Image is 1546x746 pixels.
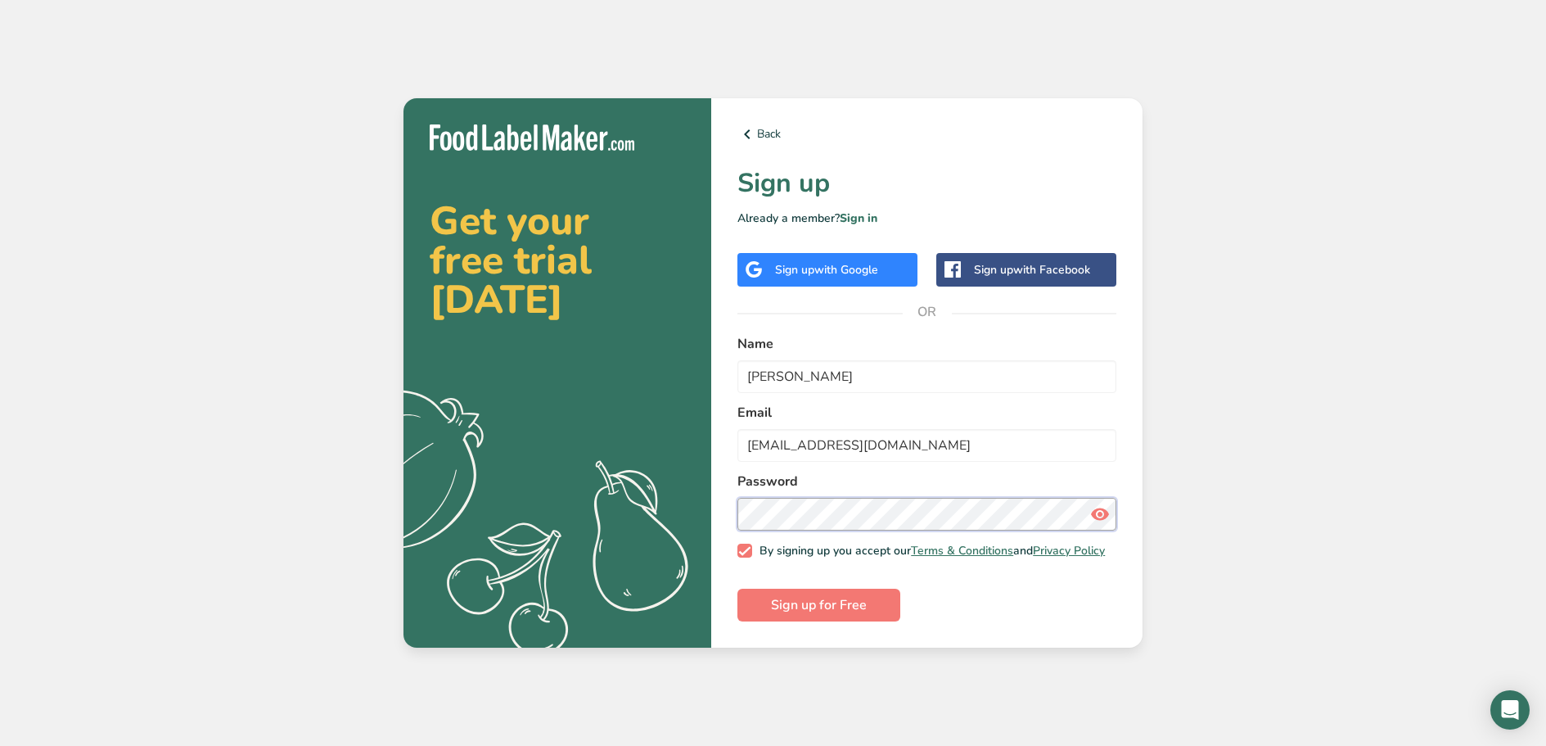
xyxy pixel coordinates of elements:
div: Sign up [974,261,1090,278]
img: Food Label Maker [430,124,634,151]
span: with Facebook [1013,262,1090,278]
input: email@example.com [737,429,1116,462]
span: Sign up for Free [771,595,867,615]
a: Back [737,124,1116,144]
a: Terms & Conditions [911,543,1013,558]
h1: Sign up [737,164,1116,203]
h2: Get your free trial [DATE] [430,201,685,319]
button: Sign up for Free [737,589,900,622]
a: Sign in [840,210,877,226]
p: Already a member? [737,210,1116,227]
div: Sign up [775,261,878,278]
span: with Google [814,262,878,278]
span: OR [903,287,952,337]
span: By signing up you accept our and [752,544,1106,558]
div: Open Intercom Messenger [1490,690,1530,730]
input: John Doe [737,360,1116,393]
a: Privacy Policy [1033,543,1105,558]
label: Email [737,403,1116,423]
label: Name [737,334,1116,354]
label: Password [737,472,1116,491]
